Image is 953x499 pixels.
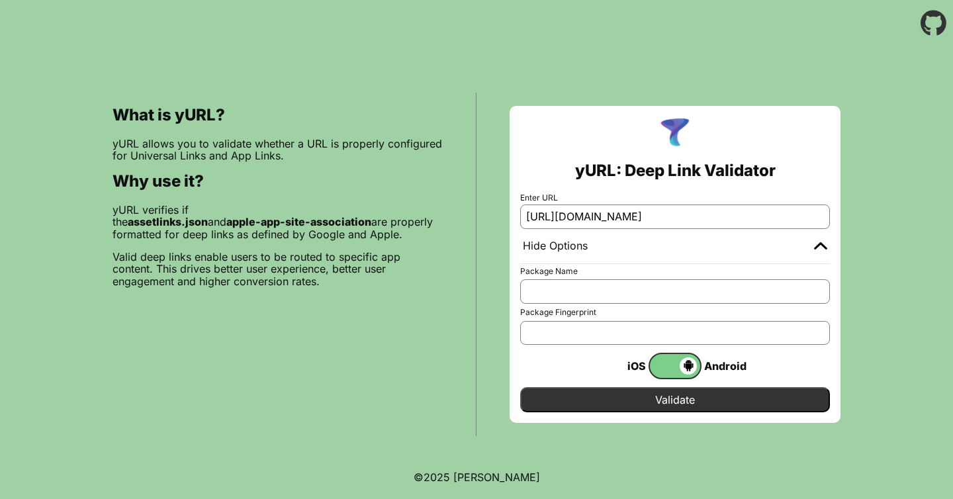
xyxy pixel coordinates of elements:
[520,193,830,203] label: Enter URL
[113,204,443,240] p: yURL verifies if the and are properly formatted for deep links as defined by Google and Apple.
[523,240,588,253] div: Hide Options
[520,387,830,412] input: Validate
[596,357,649,375] div: iOS
[453,471,540,484] a: Michael Ibragimchayev's Personal Site
[113,251,443,287] p: Valid deep links enable users to be routed to specific app content. This drives better user exper...
[414,455,540,499] footer: ©
[575,161,776,180] h2: yURL: Deep Link Validator
[226,215,371,228] b: apple-app-site-association
[113,172,443,191] h2: Why use it?
[128,215,208,228] b: assetlinks.json
[424,471,450,484] span: 2025
[658,116,692,151] img: yURL Logo
[520,267,830,276] label: Package Name
[702,357,754,375] div: Android
[113,138,443,162] p: yURL allows you to validate whether a URL is properly configured for Universal Links and App Links.
[520,308,830,317] label: Package Fingerprint
[814,242,827,250] img: chevron
[520,204,830,228] input: e.g. https://app.chayev.com/xyx
[113,106,443,124] h2: What is yURL?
